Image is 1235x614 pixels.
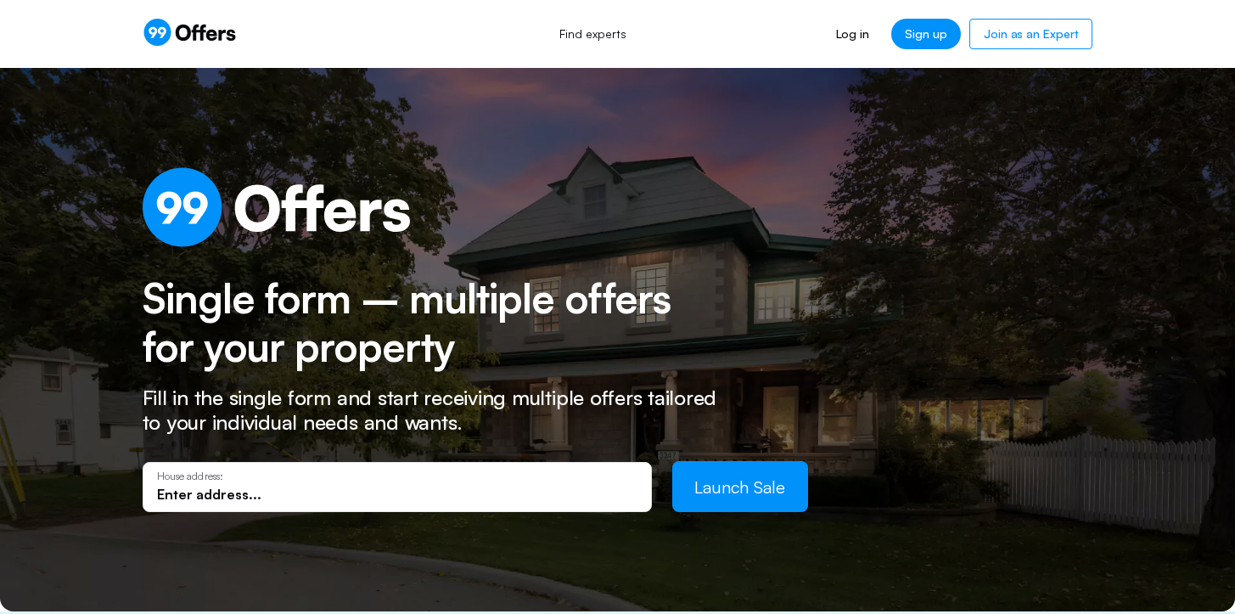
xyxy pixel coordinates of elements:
[891,19,961,49] a: Sign up
[157,470,637,482] p: House address:
[143,274,707,372] h2: Single form – multiple offers for your property
[541,15,645,53] a: Find experts
[157,485,637,504] input: Enter address...
[694,476,785,498] span: Launch Sale
[822,19,883,49] a: Log in
[672,461,808,512] button: Launch Sale
[969,19,1092,49] a: Join as an Expert
[143,386,737,435] p: Fill in the single form and start receiving multiple offers tailored to your individual needs and...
